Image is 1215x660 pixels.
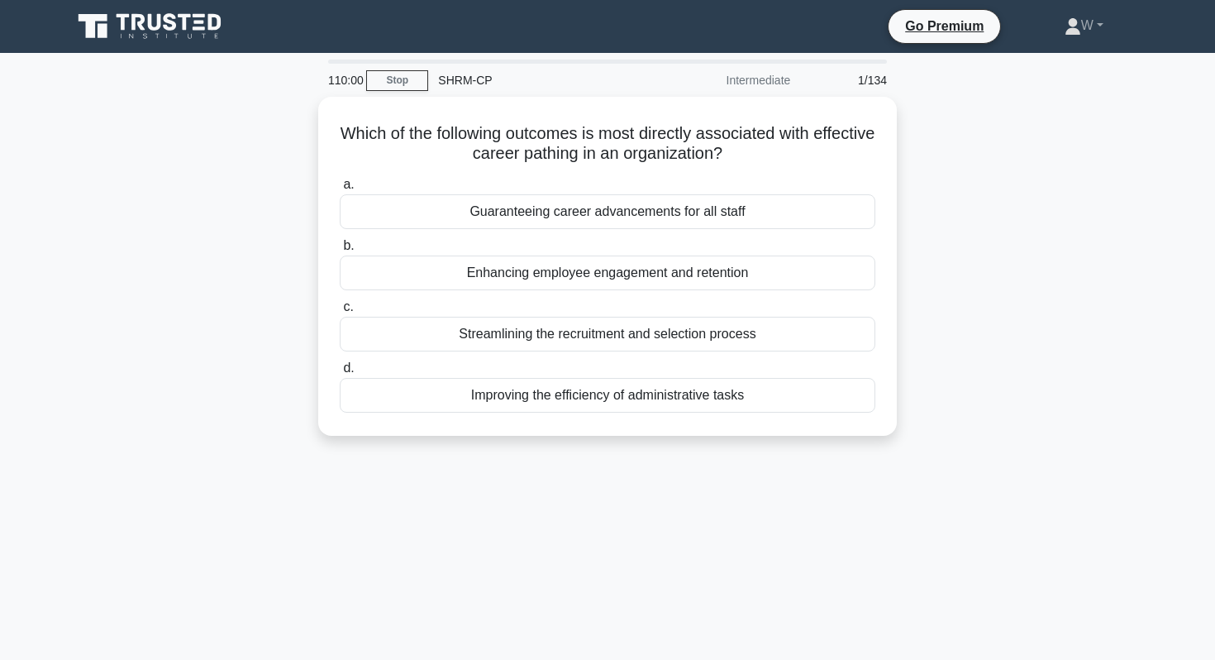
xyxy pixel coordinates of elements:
div: 1/134 [800,64,897,97]
div: Streamlining the recruitment and selection process [340,317,875,352]
div: Intermediate [655,64,800,97]
span: b. [343,238,354,252]
a: W [1025,9,1143,42]
div: Enhancing employee engagement and retention [340,256,875,290]
span: d. [343,361,354,375]
h5: Which of the following outcomes is most directly associated with effective career pathing in an o... [338,123,877,165]
a: Go Premium [895,16,993,36]
div: SHRM-CP [428,64,655,97]
div: Guaranteeing career advancements for all staff [340,194,875,229]
a: Stop [366,70,428,91]
span: a. [343,177,354,191]
div: Improving the efficiency of administrative tasks [340,378,875,413]
div: 110:00 [318,64,366,97]
span: c. [343,299,353,313]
